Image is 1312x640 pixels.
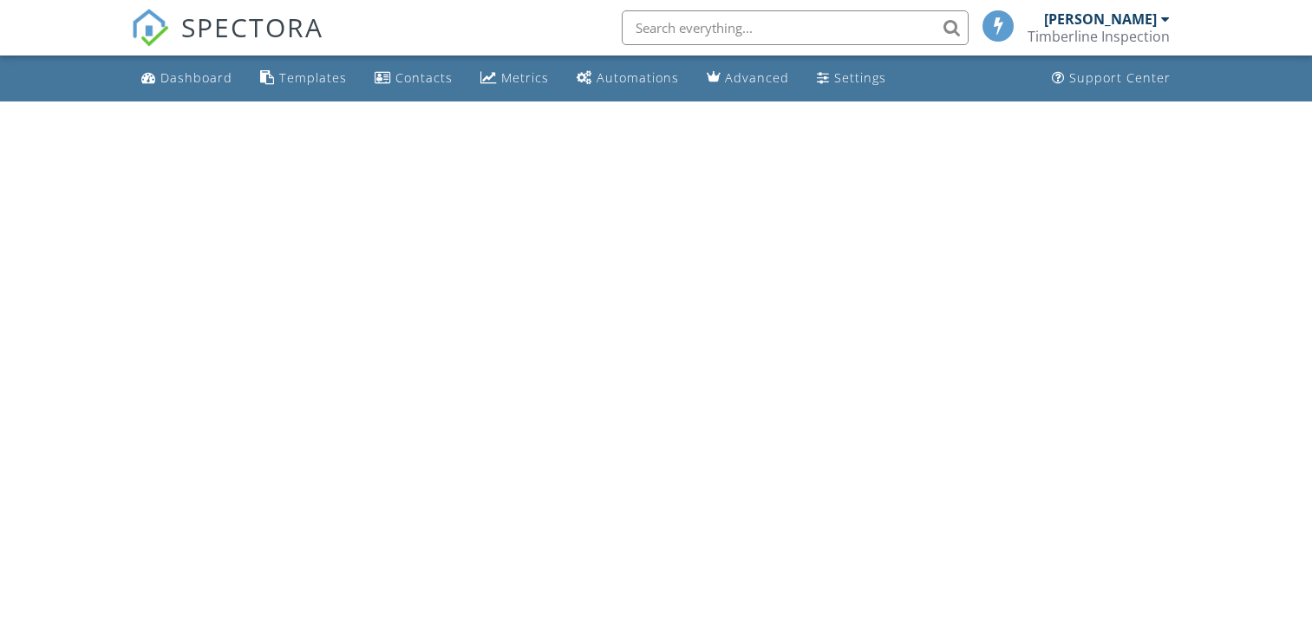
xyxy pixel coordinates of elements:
[181,9,323,45] span: SPECTORA
[1028,28,1170,45] div: Timberline Inspection
[134,62,239,95] a: Dashboard
[570,62,686,95] a: Automations (Basic)
[834,69,886,86] div: Settings
[622,10,969,45] input: Search everything...
[501,69,549,86] div: Metrics
[1044,10,1157,28] div: [PERSON_NAME]
[700,62,796,95] a: Advanced
[131,9,169,47] img: The Best Home Inspection Software - Spectora
[395,69,453,86] div: Contacts
[597,69,679,86] div: Automations
[725,69,789,86] div: Advanced
[810,62,893,95] a: Settings
[253,62,354,95] a: Templates
[1069,69,1171,86] div: Support Center
[368,62,460,95] a: Contacts
[1045,62,1178,95] a: Support Center
[473,62,556,95] a: Metrics
[160,69,232,86] div: Dashboard
[131,23,323,60] a: SPECTORA
[279,69,347,86] div: Templates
